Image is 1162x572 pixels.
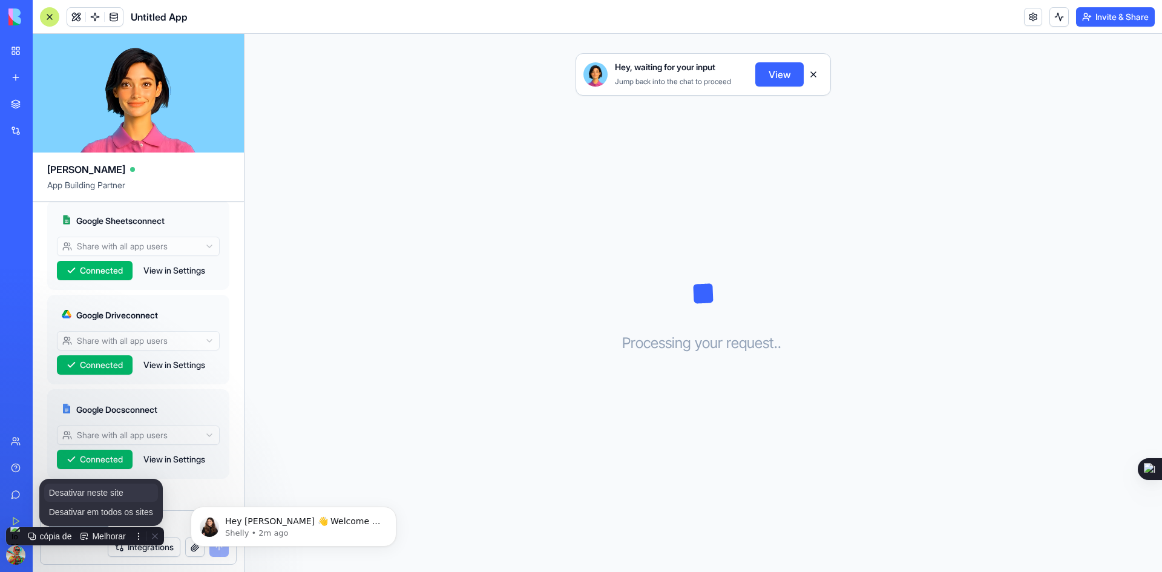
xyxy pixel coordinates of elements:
[137,261,211,280] button: View in Settings
[774,334,778,353] span: .
[76,404,157,416] span: Google Docs connect
[137,355,211,375] button: View in Settings
[108,537,180,557] button: Integrations
[1076,7,1155,27] button: Invite & Share
[57,261,133,280] button: Connected
[622,334,785,353] h3: Processing your request
[172,481,415,566] iframe: Intercom notifications message
[778,334,781,353] span: .
[6,545,25,565] img: ACg8ocIb9EVBQQu06JlCgqTf6EgoUYj4ba_xHiRKThHdoj2dflUFBY4=s96-c
[47,179,229,201] span: App Building Partner
[583,62,608,87] img: Ella_00000_wcx2te.png
[80,359,123,371] span: Connected
[76,215,165,227] span: Google Sheets connect
[755,62,804,87] button: View
[137,450,211,469] button: View in Settings
[8,8,84,25] img: logo
[615,61,715,73] span: Hey, waiting for your input
[62,309,71,319] img: googledrive
[62,215,71,225] img: googlesheets
[57,450,133,469] button: Connected
[62,404,71,413] img: googledocs
[80,265,123,277] span: Connected
[80,453,123,465] span: Connected
[76,309,158,321] span: Google Drive connect
[47,162,125,177] span: [PERSON_NAME]
[615,77,731,86] span: Jump back into the chat to proceed
[57,355,133,375] button: Connected
[131,10,188,24] span: Untitled App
